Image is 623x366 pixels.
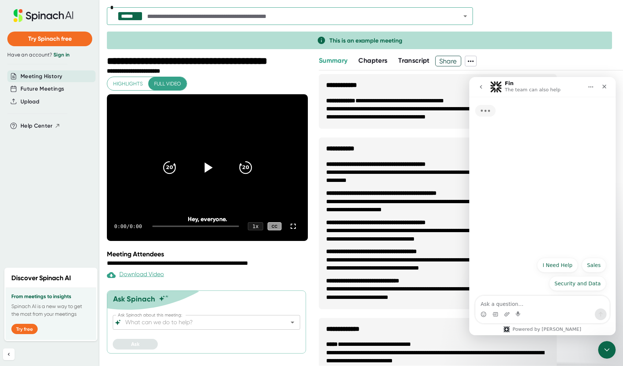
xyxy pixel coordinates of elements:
[268,222,281,231] div: CC
[131,341,139,347] span: Ask
[319,56,347,66] button: Summary
[154,79,181,88] span: Full video
[598,341,616,359] iframe: Intercom live chat
[248,222,263,230] div: 1 x
[28,35,72,42] span: Try Spinach free
[11,273,71,283] h2: Discover Spinach AI
[287,317,298,327] button: Open
[113,294,155,303] div: Ask Spinach
[436,55,461,67] span: Share
[329,37,402,44] span: This is an example meeting
[20,85,64,93] button: Future Meetings
[398,56,430,65] span: Transcript
[460,11,470,21] button: Open
[319,56,347,65] span: Summary
[20,72,62,81] button: Meeting History
[127,216,288,223] div: Hey, everyone.
[20,98,39,106] button: Upload
[11,303,90,318] p: Spinach AI is a new way to get the most from your meetings
[107,250,310,258] div: Meeting Attendees
[124,317,276,327] input: What can we do to help?
[148,77,187,91] button: Full video
[7,32,92,46] button: Try Spinach free
[107,77,149,91] button: Highlights
[358,56,387,66] button: Chapters
[11,324,38,334] button: Try free
[358,56,387,65] span: Chapters
[398,56,430,66] button: Transcript
[20,122,60,130] button: Help Center
[114,223,143,229] div: 0:00 / 0:00
[53,52,70,58] a: Sign in
[435,56,461,66] button: Share
[11,294,90,300] h3: From meetings to insights
[113,339,158,349] button: Ask
[107,271,164,279] div: Paid feature
[469,77,616,335] iframe: To enrich screen reader interactions, please activate Accessibility in Grammarly extension settings
[113,79,143,88] span: Highlights
[7,52,92,58] div: Have an account?
[3,348,15,360] button: Collapse sidebar
[20,122,53,130] span: Help Center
